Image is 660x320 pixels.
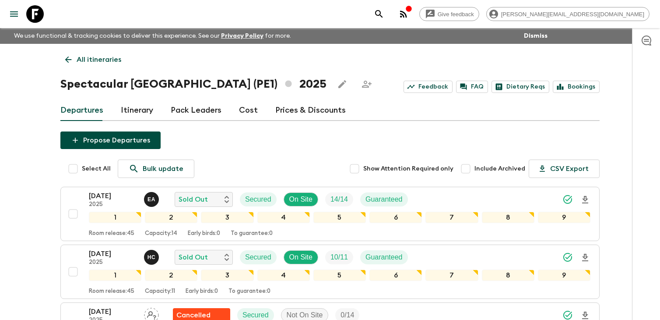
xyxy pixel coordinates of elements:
[89,249,137,259] p: [DATE]
[486,7,649,21] div: [PERSON_NAME][EMAIL_ADDRESS][DOMAIN_NAME]
[89,230,134,237] p: Room release: 45
[221,33,263,39] a: Privacy Policy
[580,195,590,205] svg: Download Onboarding
[370,5,388,23] button: search adventures
[144,252,161,260] span: Hector Carillo
[147,196,155,203] p: E A
[580,252,590,263] svg: Download Onboarding
[358,75,376,93] span: Share this itinerary
[245,252,271,263] p: Secured
[5,5,23,23] button: menu
[529,160,600,178] button: CSV Export
[562,252,573,263] svg: Synced Successfully
[240,192,277,206] div: Secured
[474,164,525,173] span: Include Archived
[147,254,156,261] p: H C
[425,270,478,281] div: 7
[179,194,208,205] p: Sold Out
[491,81,549,93] a: Dietary Reqs
[145,270,197,281] div: 2
[433,11,479,18] span: Give feedback
[77,54,121,65] p: All itineraries
[188,230,220,237] p: Early birds: 0
[60,100,103,121] a: Departures
[144,250,161,265] button: HC
[240,250,277,264] div: Secured
[89,212,141,223] div: 1
[538,270,590,281] div: 9
[145,230,177,237] p: Capacity: 14
[404,81,453,93] a: Feedback
[325,192,353,206] div: Trip Fill
[257,212,310,223] div: 4
[228,288,270,295] p: To guarantee: 0
[231,230,273,237] p: To guarantee: 0
[482,212,534,223] div: 8
[275,100,346,121] a: Prices & Discounts
[330,194,348,205] p: 14 / 14
[60,75,326,93] h1: Spectacular [GEOGRAPHIC_DATA] (PE1) 2025
[60,187,600,241] button: [DATE]2025Ernesto AndradeSold OutSecuredOn SiteTrip FillGuaranteed123456789Room release:45Capacit...
[284,192,318,206] div: On Site
[369,270,422,281] div: 6
[239,100,258,121] a: Cost
[363,164,453,173] span: Show Attention Required only
[121,100,153,121] a: Itinerary
[179,252,208,263] p: Sold Out
[425,212,478,223] div: 7
[201,212,253,223] div: 3
[553,81,600,93] a: Bookings
[496,11,649,18] span: [PERSON_NAME][EMAIL_ADDRESS][DOMAIN_NAME]
[325,250,353,264] div: Trip Fill
[144,195,161,202] span: Ernesto Andrade
[313,270,366,281] div: 5
[145,288,175,295] p: Capacity: 11
[145,212,197,223] div: 2
[284,250,318,264] div: On Site
[365,194,403,205] p: Guaranteed
[89,201,137,208] p: 2025
[482,270,534,281] div: 8
[330,252,348,263] p: 10 / 11
[89,288,134,295] p: Room release: 45
[89,270,141,281] div: 1
[419,7,479,21] a: Give feedback
[201,270,253,281] div: 3
[60,132,161,149] button: Propose Departures
[562,194,573,205] svg: Synced Successfully
[369,212,422,223] div: 6
[89,259,137,266] p: 2025
[365,252,403,263] p: Guaranteed
[60,245,600,299] button: [DATE]2025Hector Carillo Sold OutSecuredOn SiteTrip FillGuaranteed123456789Room release:45Capacit...
[522,30,550,42] button: Dismiss
[186,288,218,295] p: Early birds: 0
[118,160,194,178] a: Bulk update
[11,28,295,44] p: We use functional & tracking cookies to deliver this experience. See our for more.
[289,252,312,263] p: On Site
[82,164,111,173] span: Select All
[89,306,137,317] p: [DATE]
[313,212,366,223] div: 5
[456,81,488,93] a: FAQ
[143,164,183,174] p: Bulk update
[538,212,590,223] div: 9
[289,194,312,205] p: On Site
[89,191,137,201] p: [DATE]
[257,270,310,281] div: 4
[245,194,271,205] p: Secured
[60,51,126,68] a: All itineraries
[144,310,159,317] span: Assign pack leader
[144,192,161,207] button: EA
[171,100,221,121] a: Pack Leaders
[334,75,351,93] button: Edit this itinerary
